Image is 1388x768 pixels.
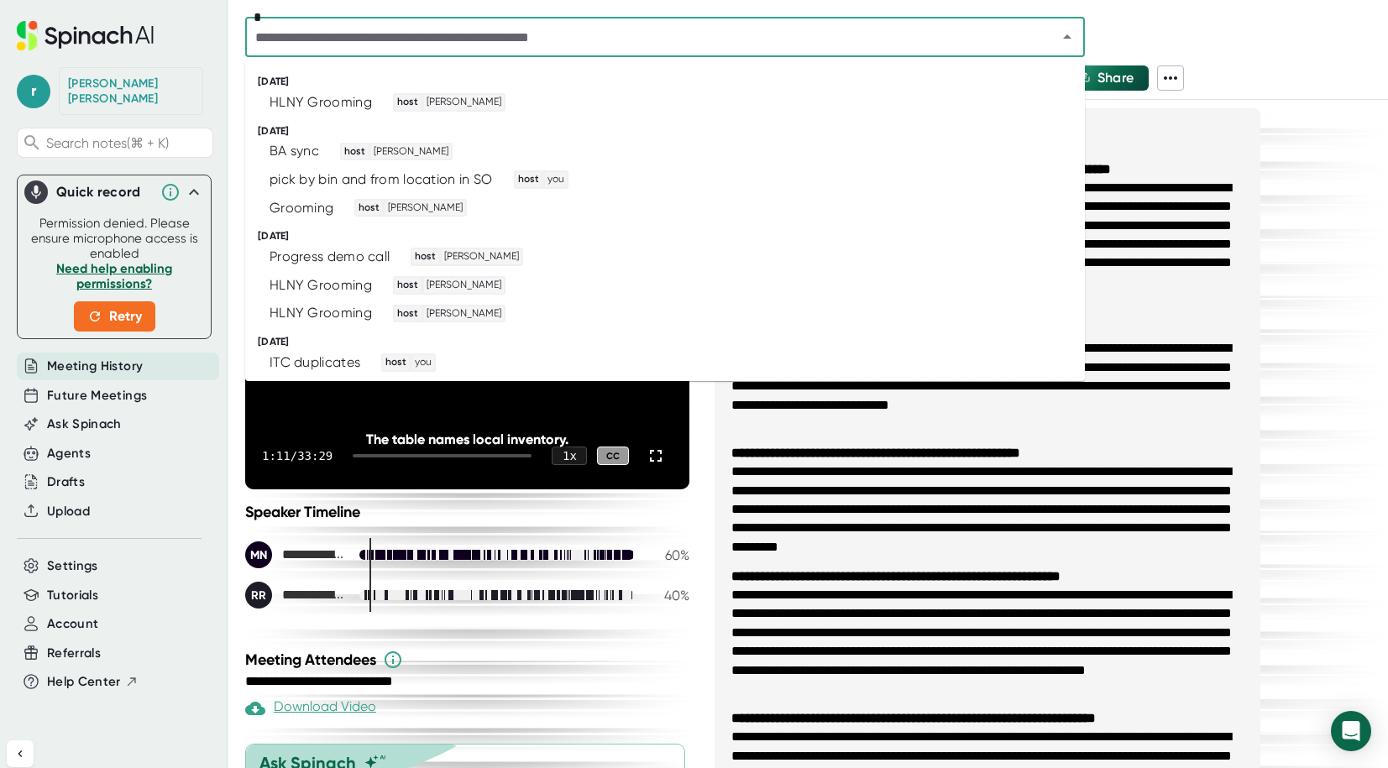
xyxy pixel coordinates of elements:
[1066,65,1150,91] button: Share
[424,95,504,110] span: [PERSON_NAME]
[245,698,376,718] div: Download Video
[68,76,194,106] div: Regina Rempel
[424,306,504,321] span: [PERSON_NAME]
[47,672,121,692] span: Help Center
[47,586,98,605] button: Tutorials
[46,135,208,151] span: Search notes (⌘ + K)
[245,541,346,568] div: Maria Netrebko
[516,172,542,187] span: host
[47,644,101,663] button: Referrals
[28,216,201,332] div: Permission denied. Please ensure microphone access is enabled
[7,740,34,767] button: Collapse sidebar
[424,278,504,293] span: [PERSON_NAME]
[47,415,122,434] button: Ask Spinach
[442,249,521,264] span: [PERSON_NAME]
[270,305,372,321] div: HLNY Grooming
[270,171,493,188] div: pick by bin and from location in SO
[17,75,50,108] span: r
[47,357,143,376] button: Meeting History
[47,444,91,463] button: Agents
[356,201,382,216] span: host
[47,556,98,576] button: Settings
[245,541,272,568] div: MN
[24,175,204,209] div: Quick record
[258,125,1085,138] div: [DATE]
[245,650,694,670] div: Meeting Attendees
[270,200,333,217] div: Grooming
[395,278,421,293] span: host
[47,672,139,692] button: Help Center
[47,614,98,634] button: Account
[245,503,689,521] div: Speaker Timeline
[647,547,689,563] div: 60 %
[47,502,90,521] button: Upload
[270,354,360,371] div: ITC duplicates
[290,431,646,447] div: The table names local inventory.
[383,355,409,370] span: host
[1097,70,1134,86] span: Share
[47,473,85,492] button: Drafts
[270,248,390,265] div: Progress demo call
[245,582,346,609] div: Regina Rempel
[552,447,587,465] div: 1 x
[56,184,152,201] div: Quick record
[395,306,421,321] span: host
[270,94,372,111] div: HLNY Grooming
[262,449,333,462] div: 1:11 / 33:29
[412,249,438,264] span: host
[342,144,368,159] span: host
[647,588,689,603] div: 40 %
[1331,711,1371,751] div: Open Intercom Messenger
[258,76,1085,88] div: [DATE]
[395,95,421,110] span: host
[87,306,142,327] span: Retry
[270,143,319,159] div: BA sync
[597,447,629,466] div: CC
[545,172,567,187] span: you
[74,301,155,332] button: Retry
[1055,25,1079,49] button: Close
[258,230,1085,243] div: [DATE]
[258,336,1085,348] div: [DATE]
[385,201,465,216] span: [PERSON_NAME]
[56,261,172,291] a: Need help enabling permissions?
[245,582,272,609] div: RR
[371,144,451,159] span: [PERSON_NAME]
[47,386,147,405] button: Future Meetings
[270,277,372,294] div: HLNY Grooming
[412,355,434,370] span: you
